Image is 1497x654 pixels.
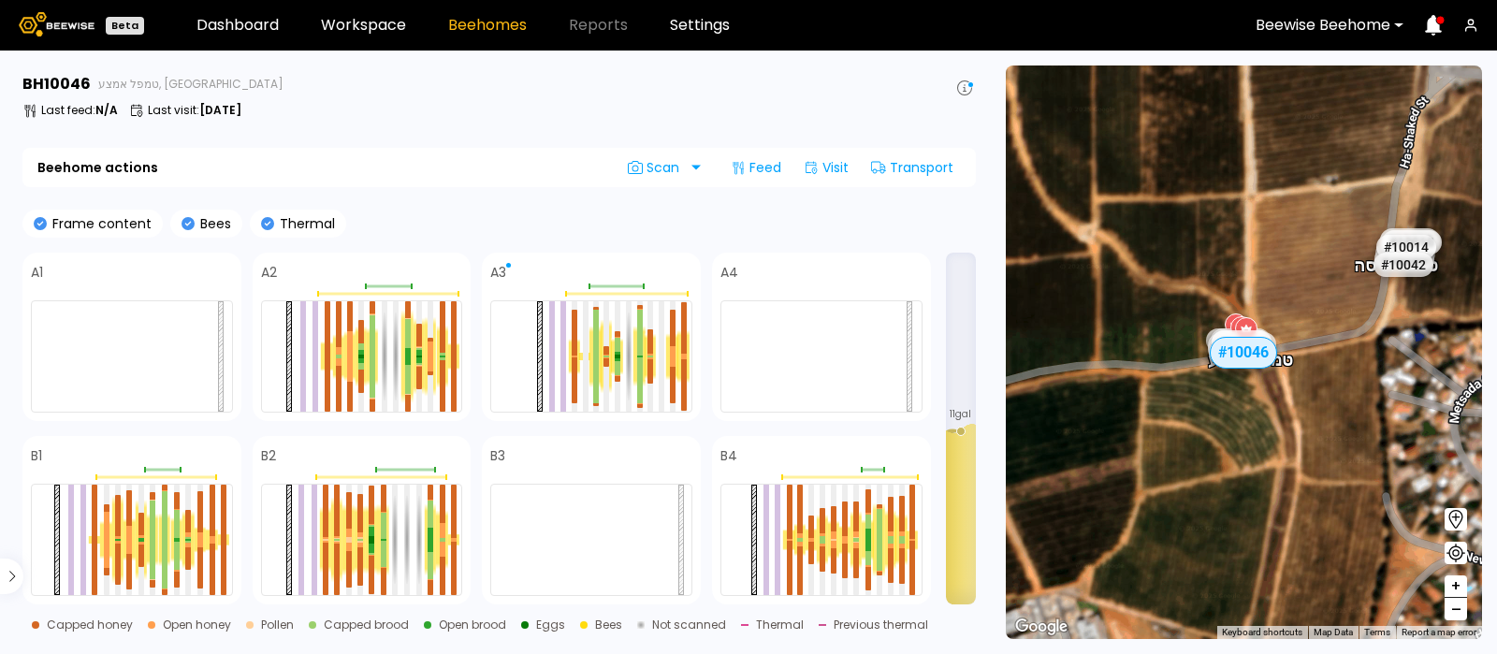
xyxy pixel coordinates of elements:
a: Beehomes [448,18,527,33]
h4: B4 [720,449,737,462]
a: Open this area in Google Maps (opens a new window) [1010,615,1072,639]
div: # 10010 [1383,230,1443,254]
div: # 10099 [1213,330,1272,355]
h4: B2 [261,449,276,462]
p: Frame content [47,217,152,230]
b: [DATE] [199,102,241,118]
div: Open honey [163,619,231,631]
div: Beta [106,17,144,35]
h4: A1 [31,266,43,279]
div: טמפל אמצע [1208,330,1293,370]
img: Beewise logo [19,12,94,36]
h4: A2 [261,266,277,279]
div: Previous thermal [834,619,928,631]
b: N/A [95,102,118,118]
div: Feed [723,153,789,182]
div: Open brood [439,619,506,631]
span: טמפל אמצע, [GEOGRAPHIC_DATA] [98,79,283,90]
h4: B3 [490,449,505,462]
a: Report a map error [1402,627,1476,637]
button: + [1445,575,1467,598]
div: # 10046 [1211,337,1278,369]
span: Reports [569,18,628,33]
span: Scan [628,160,686,175]
h4: A3 [490,266,506,279]
a: Dashboard [196,18,279,33]
span: – [1451,598,1461,621]
a: Settings [670,18,730,33]
div: Capped brood [324,619,409,631]
span: 11 gal [950,410,971,419]
h3: BH 10046 [22,77,91,92]
div: # 10169 [1208,336,1268,360]
h4: B1 [31,449,42,462]
div: Not scanned [652,619,726,631]
p: Bees [195,217,231,230]
div: טמפל כניסה [1354,236,1438,275]
button: Map Data [1314,626,1353,639]
img: Google [1010,615,1072,639]
div: Thermal [756,619,804,631]
div: # 10054 [1206,327,1266,352]
p: Last feed : [41,105,118,116]
p: Last visit : [148,105,241,116]
p: Thermal [274,217,335,230]
div: Pollen [261,619,294,631]
span: + [1450,574,1461,598]
a: Workspace [321,18,406,33]
h4: A4 [720,266,738,279]
a: Terms (opens in new tab) [1364,627,1390,637]
div: Eggs [536,619,565,631]
b: Beehome actions [37,161,158,174]
div: Bees [595,619,622,631]
button: Keyboard shortcuts [1222,626,1302,639]
button: – [1445,598,1467,620]
div: # 10042 [1373,252,1433,276]
div: Transport [864,153,961,182]
div: Capped honey [47,619,133,631]
div: Visit [796,153,856,182]
div: # 10014 [1376,235,1436,259]
div: # 10068 [1380,228,1440,253]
